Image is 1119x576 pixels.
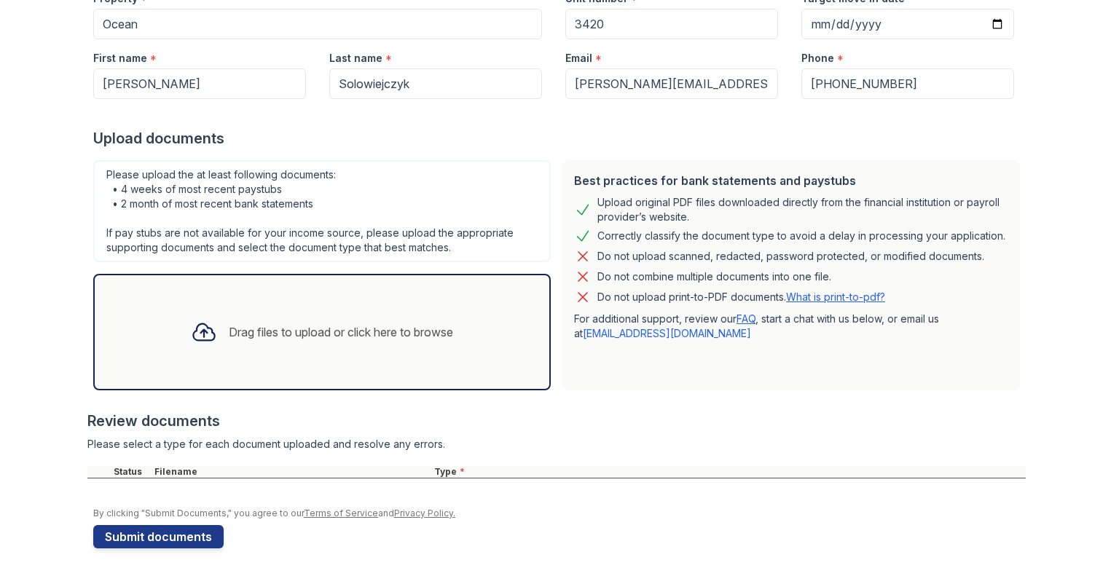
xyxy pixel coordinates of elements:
div: Do not upload scanned, redacted, password protected, or modified documents. [597,248,984,265]
label: Last name [329,51,382,66]
div: Upload documents [93,128,1026,149]
div: Please select a type for each document uploaded and resolve any errors. [87,437,1026,451]
button: Submit documents [93,525,224,548]
div: Upload original PDF files downloaded directly from the financial institution or payroll provider’... [597,195,1008,224]
div: Best practices for bank statements and paystubs [574,172,1008,189]
div: Filename [152,466,431,478]
label: First name [93,51,147,66]
div: Do not combine multiple documents into one file. [597,268,831,285]
p: Do not upload print-to-PDF documents. [597,290,885,304]
p: For additional support, review our , start a chat with us below, or email us at [574,312,1008,341]
div: Please upload the at least following documents: • 4 weeks of most recent paystubs • 2 month of mo... [93,160,551,262]
div: Review documents [87,411,1026,431]
a: [EMAIL_ADDRESS][DOMAIN_NAME] [583,327,751,339]
label: Phone [801,51,834,66]
div: By clicking "Submit Documents," you agree to our and [93,508,1026,519]
div: Drag files to upload or click here to browse [229,323,453,341]
a: What is print-to-pdf? [786,291,885,303]
label: Email [565,51,592,66]
a: Privacy Policy. [394,508,455,518]
div: Correctly classify the document type to avoid a delay in processing your application. [597,227,1005,245]
div: Type [431,466,1026,478]
div: Status [111,466,152,478]
a: FAQ [737,312,755,325]
a: Terms of Service [304,508,378,518]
